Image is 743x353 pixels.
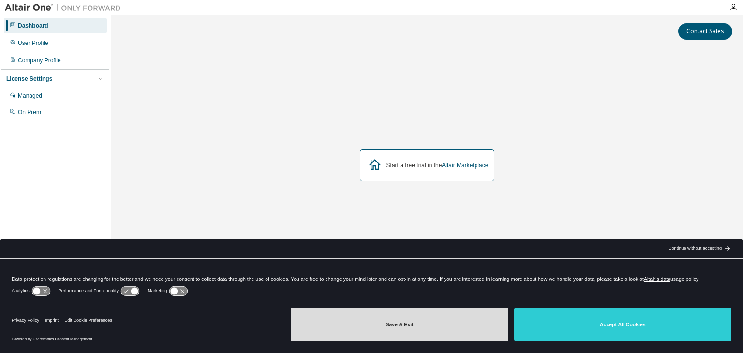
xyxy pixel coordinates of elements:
[18,108,41,116] div: On Prem
[18,57,61,64] div: Company Profile
[6,75,52,83] div: License Settings
[5,3,126,13] img: Altair One
[18,22,48,29] div: Dashboard
[442,162,488,169] a: Altair Marketplace
[678,23,732,40] button: Contact Sales
[18,92,42,100] div: Managed
[386,162,489,169] div: Start a free trial in the
[18,39,48,47] div: User Profile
